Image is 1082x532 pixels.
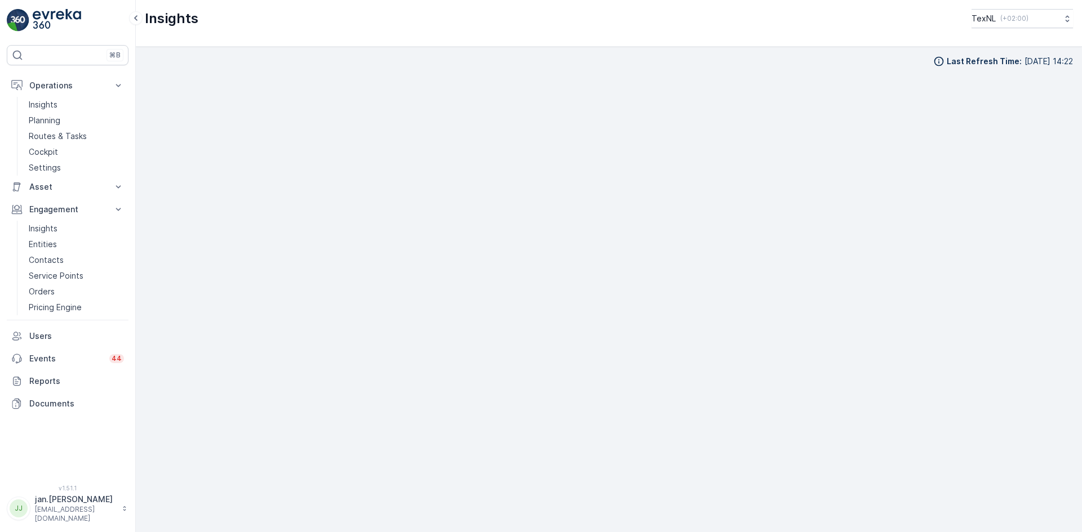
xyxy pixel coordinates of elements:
a: Insights [24,97,128,113]
p: Contacts [29,254,64,266]
p: 44 [112,354,122,363]
p: Events [29,353,103,364]
p: Insights [29,223,57,234]
p: ( +02:00 ) [1000,14,1028,23]
p: Last Refresh Time : [947,56,1022,67]
p: [EMAIL_ADDRESS][DOMAIN_NAME] [35,505,116,523]
p: Planning [29,115,60,126]
img: logo [7,9,29,32]
a: Documents [7,392,128,415]
p: Operations [29,80,106,91]
a: Users [7,325,128,347]
button: TexNL(+02:00) [972,9,1073,28]
p: Pricing Engine [29,302,82,313]
button: Engagement [7,198,128,221]
p: Engagement [29,204,106,215]
p: Routes & Tasks [29,131,87,142]
button: Operations [7,74,128,97]
p: Asset [29,181,106,193]
a: Service Points [24,268,128,284]
p: jan.[PERSON_NAME] [35,494,116,505]
p: Orders [29,286,55,297]
button: JJjan.[PERSON_NAME][EMAIL_ADDRESS][DOMAIN_NAME] [7,494,128,523]
div: JJ [10,499,28,517]
p: TexNL [972,13,996,24]
p: Entities [29,239,57,250]
a: Orders [24,284,128,299]
p: ⌘B [109,51,121,60]
span: v 1.51.1 [7,485,128,491]
a: Planning [24,113,128,128]
p: Users [29,330,124,342]
a: Insights [24,221,128,236]
a: Cockpit [24,144,128,160]
button: Asset [7,176,128,198]
p: Settings [29,162,61,173]
p: Reports [29,375,124,387]
a: Entities [24,236,128,252]
p: Documents [29,398,124,409]
a: Events44 [7,347,128,370]
a: Contacts [24,252,128,268]
a: Routes & Tasks [24,128,128,144]
a: Settings [24,160,128,176]
p: Insights [29,99,57,110]
a: Reports [7,370,128,392]
p: Insights [145,10,198,28]
a: Pricing Engine [24,299,128,315]
p: Service Points [29,270,83,281]
p: [DATE] 14:22 [1025,56,1073,67]
p: Cockpit [29,146,58,158]
img: logo_light-DOdMpM7g.png [33,9,81,32]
